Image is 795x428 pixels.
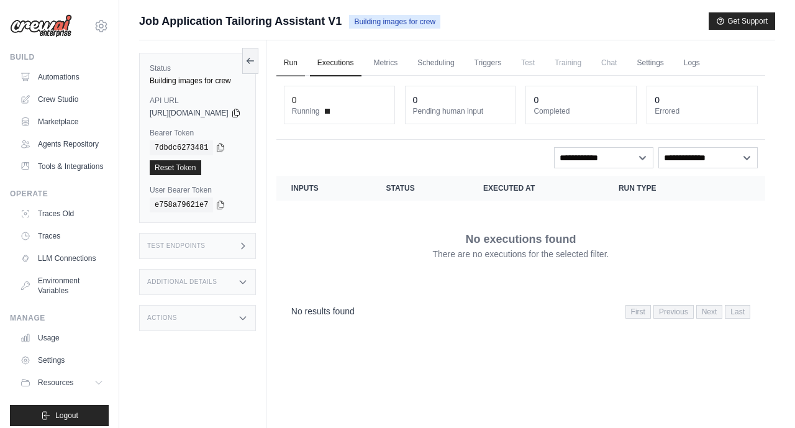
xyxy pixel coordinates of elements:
[150,160,201,175] a: Reset Token
[15,89,109,109] a: Crew Studio
[534,106,629,116] dt: Completed
[15,157,109,176] a: Tools & Integrations
[467,50,509,76] a: Triggers
[10,14,72,38] img: Logo
[292,106,320,116] span: Running
[150,198,213,212] code: e758a79621e7
[150,128,245,138] label: Bearer Token
[310,50,361,76] a: Executions
[629,50,671,76] a: Settings
[276,176,371,201] th: Inputs
[150,140,213,155] code: 7dbdc6273481
[655,106,750,116] dt: Errored
[150,76,245,86] div: Building images for crew
[150,63,245,73] label: Status
[10,313,109,323] div: Manage
[413,106,508,116] dt: Pending human input
[15,373,109,393] button: Resources
[15,328,109,348] a: Usage
[10,52,109,62] div: Build
[625,305,651,319] span: First
[139,12,342,30] span: Job Application Tailoring Assistant V1
[55,411,78,421] span: Logout
[147,278,217,286] h3: Additional Details
[291,305,355,317] p: No results found
[15,134,109,154] a: Agents Repository
[594,50,624,75] span: Chat is not available until the deployment is complete
[15,248,109,268] a: LLM Connections
[413,94,418,106] div: 0
[150,185,245,195] label: User Bearer Token
[725,305,750,319] span: Last
[147,314,177,322] h3: Actions
[514,50,542,75] span: Test
[276,176,765,327] section: Crew executions table
[653,305,694,319] span: Previous
[349,15,440,29] span: Building images for crew
[38,378,73,388] span: Resources
[150,108,229,118] span: [URL][DOMAIN_NAME]
[733,368,795,428] iframe: Chat Widget
[696,305,723,319] span: Next
[150,96,245,106] label: API URL
[276,295,765,327] nav: Pagination
[547,50,589,75] span: Training is not available until the deployment is complete
[15,350,109,370] a: Settings
[10,189,109,199] div: Operate
[604,176,715,201] th: Run Type
[15,67,109,87] a: Automations
[410,50,461,76] a: Scheduling
[468,176,604,201] th: Executed at
[432,248,609,260] p: There are no executions for the selected filter.
[371,176,468,201] th: Status
[465,230,576,248] p: No executions found
[655,94,660,106] div: 0
[147,242,206,250] h3: Test Endpoints
[534,94,538,106] div: 0
[709,12,775,30] button: Get Support
[625,305,750,319] nav: Pagination
[10,405,109,426] button: Logout
[676,50,707,76] a: Logs
[366,50,406,76] a: Metrics
[276,50,305,76] a: Run
[15,204,109,224] a: Traces Old
[15,271,109,301] a: Environment Variables
[15,112,109,132] a: Marketplace
[292,94,297,106] div: 0
[15,226,109,246] a: Traces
